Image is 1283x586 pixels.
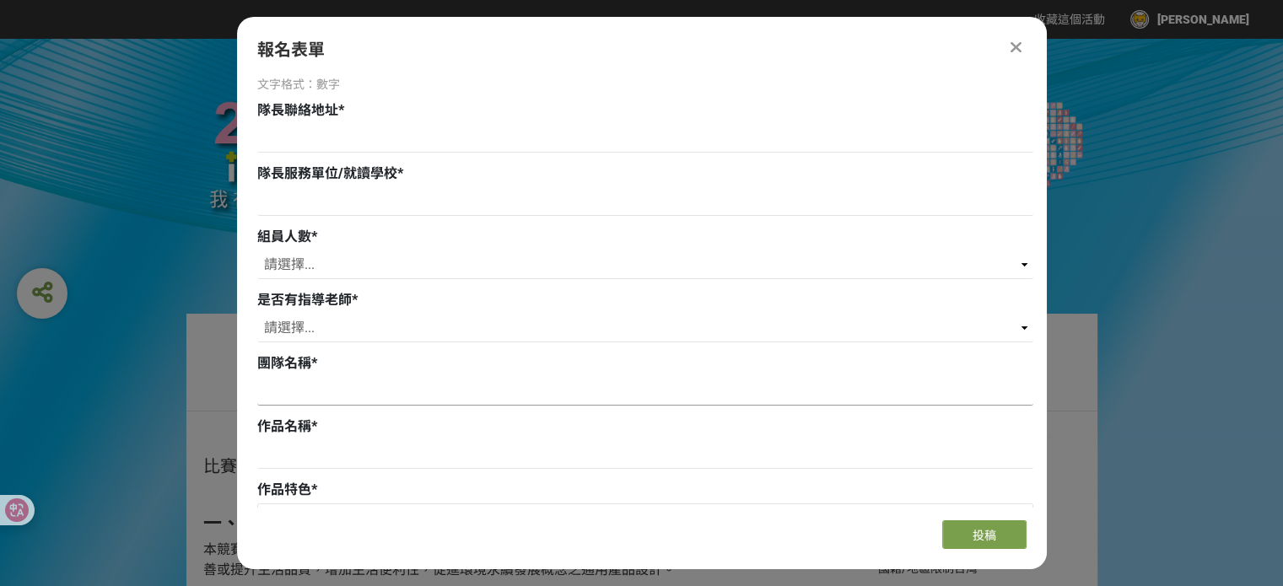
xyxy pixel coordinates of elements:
button: 投稿 [942,520,1027,549]
span: 隊長服務單位/就讀學校 [257,165,397,181]
strong: 一、活動目的 [203,513,315,534]
span: 本競賽 [203,541,244,557]
span: 報名表單 [257,40,325,60]
img: 2025年ICARE身心障礙與高齡者輔具產品通用設計競賽 [186,73,1097,234]
span: 作品特色 [257,481,311,497]
span: 投稿 [973,529,996,542]
span: 組員人數 [257,228,311,245]
span: 將徵選符合主題概念表現的通用設計作品，包含身心障礙與高齡者輔具通用設計及其他能夠改善或提升生活品質，增加生活便利性，促進環境永續發展概念之通用產品設計。 [203,541,851,578]
span: 收藏這個活動 [1034,13,1105,26]
span: 文字格式：數字 [257,78,340,91]
span: 是否有指導老師 [257,292,352,308]
div: 比賽說明 [203,454,861,479]
span: 作品名稱 [257,418,311,434]
span: 隊長聯絡地址 [257,102,338,118]
span: 團隊名稱 [257,355,311,371]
